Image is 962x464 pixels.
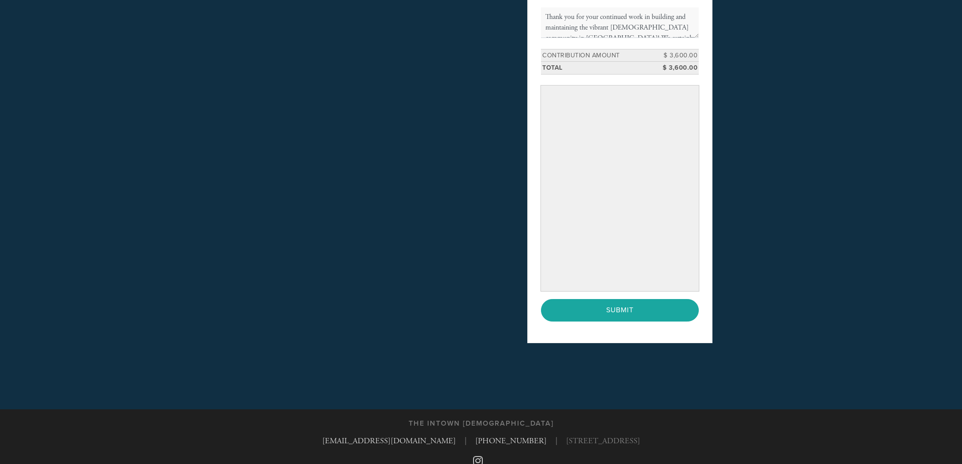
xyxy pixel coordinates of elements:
[465,435,466,447] span: |
[543,87,697,289] iframe: Secure payment input frame
[541,299,699,321] input: Submit
[659,62,699,75] td: $ 3,600.00
[322,436,456,446] a: [EMAIL_ADDRESS][DOMAIN_NAME]
[475,436,547,446] a: [PHONE_NUMBER]
[541,62,659,75] td: Total
[566,435,640,447] span: [STREET_ADDRESS]
[556,435,557,447] span: |
[659,49,699,62] td: $ 3,600.00
[541,49,659,62] td: Contribution Amount
[409,419,554,428] h3: The Intown [DEMOGRAPHIC_DATA]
